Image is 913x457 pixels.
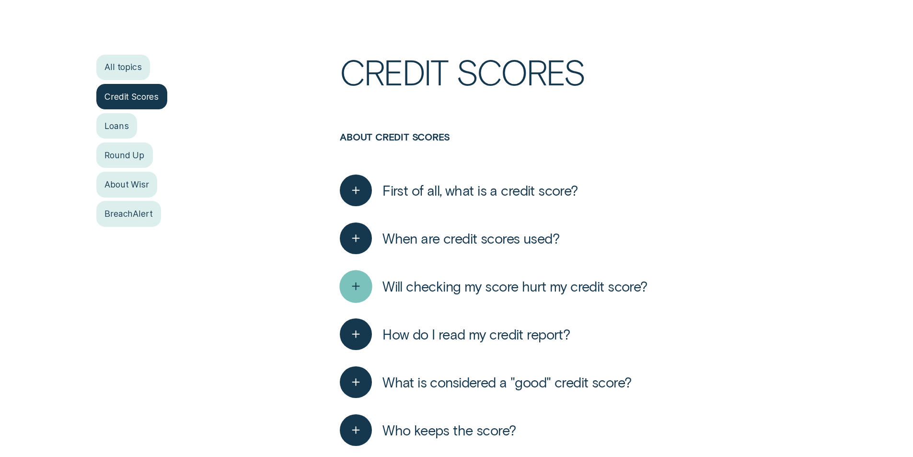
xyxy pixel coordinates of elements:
h1: Credit Scores [340,55,817,131]
a: BreachAlert [96,201,162,226]
span: When are credit scores used? [382,230,559,247]
a: Credit Scores [96,84,167,109]
a: Loans [96,113,138,139]
span: Who keeps the score? [382,422,516,439]
a: About Wisr [96,172,158,197]
span: First of all, what is a credit score? [382,182,578,199]
a: All topics [96,55,150,80]
button: First of all, what is a credit score? [340,175,578,207]
button: Will checking my score hurt my credit score? [340,270,647,303]
span: What is considered a "good" credit score? [382,374,631,391]
button: When are credit scores used? [340,223,559,255]
button: What is considered a "good" credit score? [340,366,631,398]
span: How do I read my credit report? [382,326,570,343]
button: How do I read my credit report? [340,318,570,351]
button: Who keeps the score? [340,414,516,446]
span: Will checking my score hurt my credit score? [382,278,647,295]
h3: About credit scores [340,131,817,166]
a: Round Up [96,142,153,168]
